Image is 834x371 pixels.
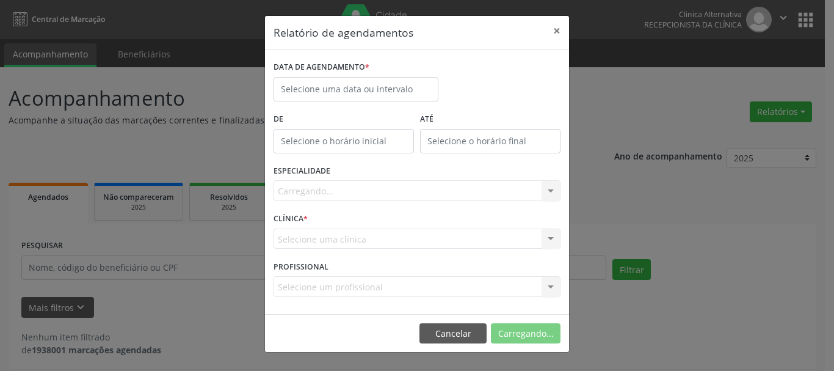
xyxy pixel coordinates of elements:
h5: Relatório de agendamentos [274,24,413,40]
button: Close [545,16,569,46]
button: Cancelar [419,323,487,344]
label: DATA DE AGENDAMENTO [274,58,369,77]
label: CLÍNICA [274,210,308,229]
label: PROFISSIONAL [274,257,328,276]
label: ATÉ [420,110,560,129]
label: De [274,110,414,129]
button: Carregando... [491,323,560,344]
input: Selecione o horário inicial [274,129,414,153]
input: Selecione uma data ou intervalo [274,77,438,101]
input: Selecione o horário final [420,129,560,153]
label: ESPECIALIDADE [274,162,330,181]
